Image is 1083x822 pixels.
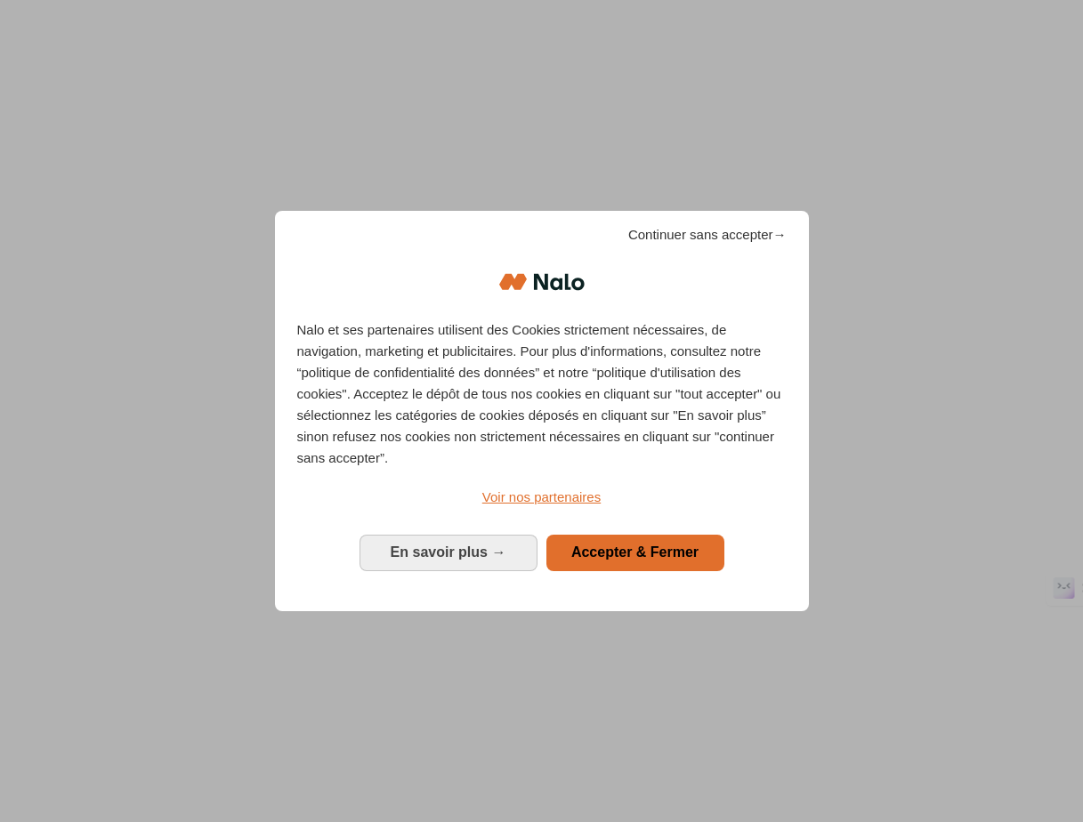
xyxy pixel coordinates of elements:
[297,487,787,508] a: Voir nos partenaires
[360,535,537,570] button: En savoir plus: Configurer vos consentements
[297,319,787,469] p: Nalo et ses partenaires utilisent des Cookies strictement nécessaires, de navigation, marketing e...
[571,544,699,560] span: Accepter & Fermer
[275,211,809,610] div: Bienvenue chez Nalo Gestion du consentement
[391,544,506,560] span: En savoir plus →
[499,255,585,309] img: Logo
[628,224,787,246] span: Continuer sans accepter→
[546,535,724,570] button: Accepter & Fermer: Accepter notre traitement des données et fermer
[482,489,601,504] span: Voir nos partenaires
